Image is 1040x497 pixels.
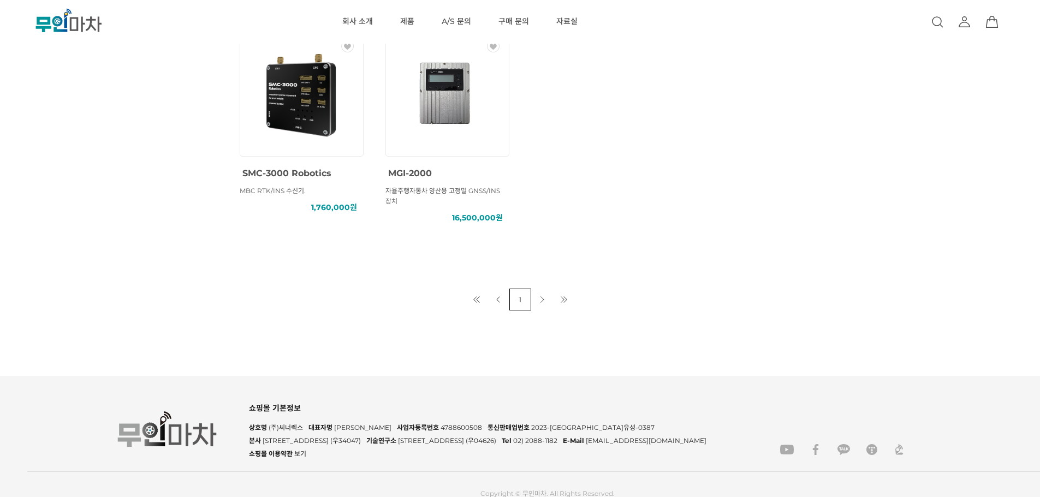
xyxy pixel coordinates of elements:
[269,423,303,432] span: (주)씨너렉스
[388,166,432,179] a: MGI-2000
[502,436,512,445] span: Tel
[366,436,396,445] span: 기술연구소
[242,166,331,179] a: SMC-3000 Robotics
[563,436,584,445] span: E-Mail
[242,168,331,178] span: SMC-3000 Robotics
[249,400,769,416] div: 쇼핑몰 기본정보
[888,444,905,455] a: synerex
[334,423,391,432] span: [PERSON_NAME]
[832,444,855,455] a: kakao
[513,436,557,445] span: 02) 2088-1182
[488,423,530,432] span: 통신판매업번호
[466,289,488,310] a: 첫 페이지
[294,450,306,458] span: 보기
[553,289,575,310] a: 마지막 페이지
[531,289,553,310] a: 다음 페이지
[398,45,496,143] img: MGI-2000
[240,187,306,195] span: MBC RTK/INS 수신기.
[509,289,531,310] a: 1
[861,444,883,455] a: tistory
[252,45,350,143] img: SMC-3000 Robotics
[263,436,361,445] span: [STREET_ADDRESS] (우34047)
[398,436,496,445] span: [STREET_ADDRESS] (우04626)
[249,436,261,445] span: 본사
[805,444,827,455] a: facebook
[531,423,655,432] span: 2023-[GEOGRAPHIC_DATA]유성-0387
[586,436,706,445] span: [EMAIL_ADDRESS][DOMAIN_NAME]
[249,450,306,458] a: 쇼핑몰 이용약관 보기
[775,444,799,455] a: youtube
[441,423,482,432] span: 4788600508
[308,423,332,432] span: 대표자명
[488,289,509,310] a: 이전 페이지
[388,168,432,178] span: MGI-2000
[452,213,503,223] span: 16,500,000원
[385,187,500,205] span: 자율주행자동차 양산용 고정밀 GNSS/INS 장치
[311,202,357,213] span: 1,760,000원
[397,423,439,432] span: 사업자등록번호
[249,450,293,458] span: 쇼핑몰 이용약관
[249,423,267,432] span: 상호명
